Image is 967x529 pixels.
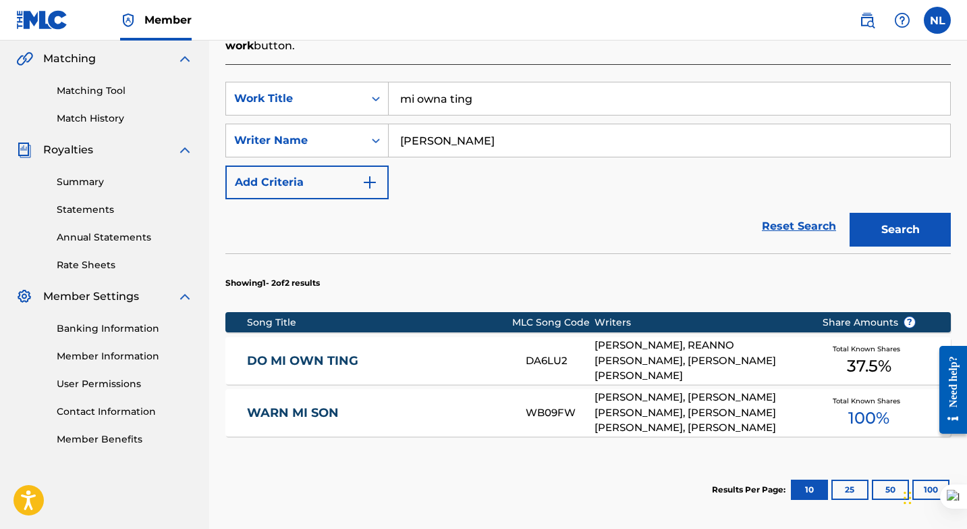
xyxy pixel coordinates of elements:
a: Reset Search [755,211,843,241]
span: Member Settings [43,288,139,305]
iframe: Chat Widget [900,464,967,529]
img: Matching [16,51,33,67]
img: expand [177,288,193,305]
p: Showing 1 - 2 of 2 results [225,277,320,289]
div: WB09FW [526,405,595,421]
span: Royalties [43,142,93,158]
img: help [894,12,910,28]
img: search [859,12,875,28]
div: [PERSON_NAME], [PERSON_NAME] [PERSON_NAME], [PERSON_NAME] [PERSON_NAME], [PERSON_NAME] [595,390,801,436]
span: Total Known Shares [833,344,906,354]
span: 37.5 % [847,354,891,378]
img: Top Rightsholder [120,12,136,28]
img: MLC Logo [16,10,68,30]
a: Contact Information [57,405,193,419]
div: Song Title [247,316,512,330]
a: Banking Information [57,322,193,336]
div: [PERSON_NAME], REANNO [PERSON_NAME], [PERSON_NAME] [PERSON_NAME] [595,338,801,384]
span: ? [904,317,915,328]
button: 50 [872,480,909,500]
a: Summary [57,175,193,189]
a: Rate Sheets [57,258,193,272]
img: Member Settings [16,288,32,305]
div: Help [889,7,916,34]
span: Matching [43,51,96,67]
img: expand [177,142,193,158]
form: Search Form [225,82,951,253]
img: 9d2ae6d4665cec9f34b9.svg [362,174,378,191]
div: DA6LU2 [526,353,595,369]
button: 25 [831,480,868,500]
p: Results Per Page: [712,484,789,496]
div: Writers [595,316,801,330]
span: 100 % [848,406,889,430]
a: Public Search [854,7,881,34]
div: User Menu [924,7,951,34]
button: 10 [791,480,828,500]
a: Annual Statements [57,230,193,245]
span: Total Known Shares [833,396,906,406]
img: expand [177,51,193,67]
a: DO MI OWN TING [247,353,507,369]
a: Statements [57,203,193,217]
iframe: Resource Center [929,336,967,445]
a: User Permissions [57,377,193,391]
button: Search [850,213,951,247]
img: Royalties [16,142,32,158]
div: Writer Name [234,132,356,149]
div: MLC Song Code [512,316,595,330]
a: Matching Tool [57,84,193,98]
a: WARN MI SON [247,405,507,421]
div: Work Title [234,91,356,107]
button: Add Criteria [225,166,389,199]
a: Member Information [57,349,193,363]
a: Member Benefits [57,432,193,447]
span: Share Amounts [823,316,916,330]
a: Match History [57,111,193,126]
span: Member [144,12,192,28]
div: Drag [904,478,912,518]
